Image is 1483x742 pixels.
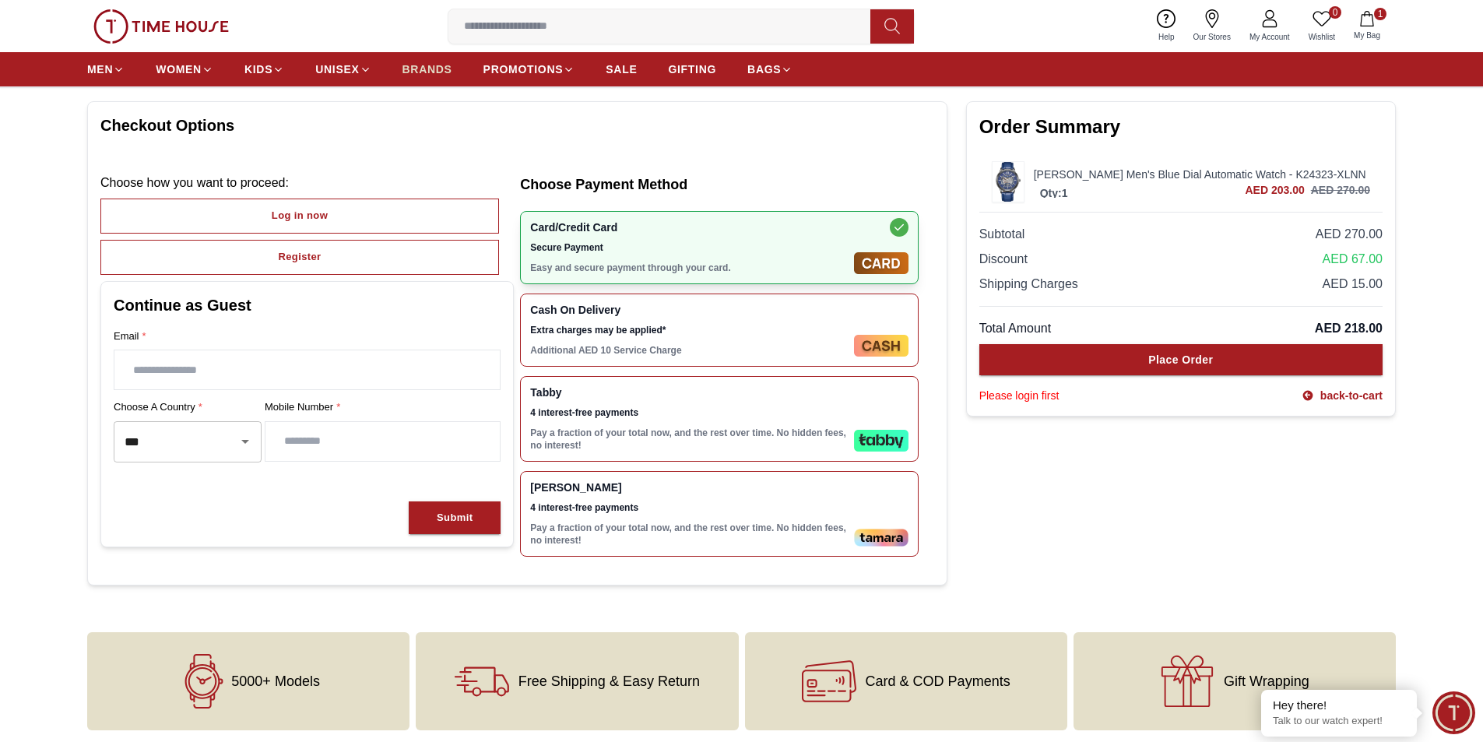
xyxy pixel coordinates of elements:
[979,250,1028,269] span: Discount
[530,501,848,514] span: 4 interest-free payments
[530,522,848,547] p: Pay a fraction of your total now, and the rest over time. No hidden fees, no interest!
[520,174,933,195] h2: Choose Payment Method
[1152,31,1181,43] span: Help
[1243,31,1296,43] span: My Account
[1323,275,1383,294] span: AED 15.00
[1315,319,1383,338] span: AED 218.00
[747,55,792,83] a: BAGS
[1348,30,1386,41] span: My Bag
[1329,6,1341,19] span: 0
[1184,6,1240,46] a: Our Stores
[1273,698,1405,713] div: Hey there!
[93,9,229,44] img: ...
[272,207,328,225] div: Log in now
[114,399,206,415] span: Choose a country
[979,114,1383,139] h2: Order Summary
[1374,8,1386,20] span: 1
[483,55,575,83] a: PROMOTIONS
[100,240,514,275] a: Register
[979,319,1052,338] span: Total Amount
[979,225,1025,244] span: Subtotal
[1302,31,1341,43] span: Wishlist
[993,162,1024,202] img: ...
[606,55,637,83] a: SALE
[530,221,848,234] span: Card/Credit Card
[1316,225,1383,244] span: AED 270.00
[100,240,499,275] button: Register
[668,62,716,77] span: GIFTING
[1432,691,1475,734] div: Chat Widget
[866,673,1010,689] span: Card & COD Payments
[530,262,848,274] p: Easy and secure payment through your card.
[530,241,848,254] span: Secure Payment
[231,673,320,689] span: 5000+ Models
[409,501,501,535] button: Submit
[100,199,499,234] button: Log in now
[1311,182,1370,198] h3: AED 270.00
[518,673,700,689] span: Free Shipping & Easy Return
[234,431,256,452] button: Open
[530,427,848,452] p: Pay a fraction of your total now, and the rest over time. No hidden fees, no interest!
[156,55,213,83] a: WOMEN
[1034,167,1370,182] a: [PERSON_NAME] Men's Blue Dial Automatic Watch - K24323-XLNN
[979,275,1078,294] span: Shipping Charges
[87,55,125,83] a: MEN
[530,304,848,316] span: Cash On Delivery
[315,55,371,83] a: UNISEX
[437,509,473,527] div: Submit
[606,62,637,77] span: SALE
[114,294,501,316] h2: Continue as Guest
[1273,715,1405,728] p: Talk to our watch expert!
[854,335,908,357] img: Cash On Delivery
[265,399,501,415] label: Mobile Number
[1149,6,1184,46] a: Help
[530,324,848,336] span: Extra charges may be applied*
[244,55,284,83] a: KIDS
[244,62,272,77] span: KIDS
[979,344,1383,375] button: Place Order
[1344,8,1390,44] button: 1My Bag
[100,174,514,192] p: Choose how you want to proceed :
[156,62,202,77] span: WOMEN
[315,62,359,77] span: UNISEX
[1299,6,1344,46] a: 0Wishlist
[483,62,564,77] span: PROMOTIONS
[747,62,781,77] span: BAGS
[402,55,452,83] a: BRANDS
[100,114,934,136] h1: Checkout Options
[1037,185,1071,201] p: Qty: 1
[668,55,716,83] a: GIFTING
[854,529,908,547] img: Tamara
[402,62,452,77] span: BRANDS
[114,329,501,344] label: Email
[530,406,848,419] span: 4 interest-free payments
[279,248,322,266] div: Register
[979,388,1060,403] div: Please login first
[1245,182,1304,198] span: AED 203.00
[100,199,514,234] a: Log in now
[530,344,848,357] p: Additional AED 10 Service Charge
[1148,352,1213,367] div: Place Order
[87,62,113,77] span: MEN
[854,252,908,274] img: Card/Credit Card
[1187,31,1237,43] span: Our Stores
[530,481,848,494] span: [PERSON_NAME]
[530,386,848,399] span: Tabby
[854,430,908,452] img: Tabby
[1323,250,1383,269] span: AED 67.00
[1302,388,1383,403] a: back-to-cart
[1224,673,1309,689] span: Gift Wrapping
